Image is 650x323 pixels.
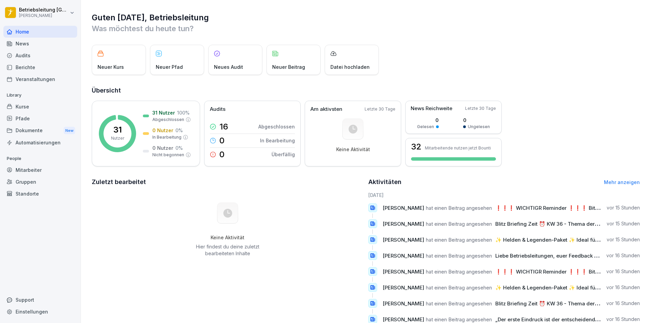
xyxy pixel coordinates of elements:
[426,268,492,275] span: hat einen Beitrag angesehen
[152,134,181,140] p: In Bearbeitung
[383,316,424,323] span: [PERSON_NAME]
[426,284,492,291] span: hat einen Beitrag angesehen
[152,127,173,134] p: 0 Nutzer
[210,105,225,113] p: Audits
[417,124,434,130] p: Gelesen
[383,205,424,211] span: [PERSON_NAME]
[468,124,490,130] p: Ungelesen
[3,113,77,124] a: Pfade
[411,143,421,151] h3: 32
[3,153,77,164] p: People
[336,146,370,153] p: Keine Aktivität
[152,152,184,158] p: Nicht begonnen
[383,268,424,275] span: [PERSON_NAME]
[607,220,640,227] p: vor 15 Stunden
[3,124,77,137] div: Dokumente
[97,63,124,70] p: Neuer Kurs
[3,188,77,200] a: Standorte
[310,105,342,113] p: Am aktivsten
[606,300,640,307] p: vor 16 Stunden
[383,300,424,307] span: [PERSON_NAME]
[383,253,424,259] span: [PERSON_NAME]
[463,117,490,124] p: 0
[465,105,496,112] p: Letzte 30 Tage
[3,101,77,113] a: Kurse
[92,86,640,95] h2: Übersicht
[272,63,305,70] p: Neuer Beitrag
[3,49,77,61] a: Audits
[606,284,640,291] p: vor 16 Stunden
[19,7,68,13] p: Betriebsleitung [GEOGRAPHIC_DATA]
[330,63,370,70] p: Datei hochladen
[3,61,77,73] a: Berichte
[411,105,452,113] p: News Reichweite
[425,145,491,150] p: Mitarbeitende nutzen jetzt Bounti
[152,109,175,116] p: 31 Nutzer
[426,237,492,243] span: hat einen Beitrag angesehen
[272,151,295,158] p: Überfällig
[260,137,295,144] p: In Bearbeitung
[3,137,77,148] a: Automatisierungen
[152,144,173,152] p: 0 Nutzer
[383,237,424,243] span: [PERSON_NAME]
[219,150,224,159] p: 0
[604,179,640,185] a: Mehr anzeigen
[368,177,402,187] h2: Aktivitäten
[219,123,228,131] p: 16
[3,124,77,137] a: DokumenteNew
[368,191,640,199] h6: [DATE]
[214,63,243,70] p: Neues Audit
[219,137,224,145] p: 0
[606,268,640,275] p: vor 16 Stunden
[193,243,262,257] p: Hier findest du deine zuletzt bearbeiteten Inhalte
[426,300,492,307] span: hat einen Beitrag angesehen
[3,38,77,49] a: News
[156,63,183,70] p: Neuer Pfad
[383,221,424,227] span: [PERSON_NAME]
[3,306,77,318] a: Einstellungen
[426,221,492,227] span: hat einen Beitrag angesehen
[383,284,424,291] span: [PERSON_NAME]
[3,26,77,38] a: Home
[606,252,640,259] p: vor 16 Stunden
[426,316,492,323] span: hat einen Beitrag angesehen
[92,177,364,187] h2: Zuletzt bearbeitet
[3,176,77,188] a: Gruppen
[111,135,124,141] p: Nutzer
[152,117,184,123] p: Abgeschlossen
[175,127,183,134] p: 0 %
[3,294,77,306] div: Support
[3,90,77,101] p: Library
[92,12,640,23] h1: Guten [DATE], Betriebsleitung
[92,23,640,34] p: Was möchtest du heute tun?
[64,127,75,135] div: New
[175,144,183,152] p: 0 %
[365,106,395,112] p: Letzte 30 Tage
[258,123,295,130] p: Abgeschlossen
[113,126,122,134] p: 31
[607,204,640,211] p: vor 15 Stunden
[3,164,77,176] a: Mitarbeiter
[19,13,68,18] p: [PERSON_NAME]
[177,109,190,116] p: 100 %
[426,253,492,259] span: hat einen Beitrag angesehen
[193,235,262,241] h5: Keine Aktivität
[606,316,640,323] p: vor 16 Stunden
[417,117,439,124] p: 0
[607,236,640,243] p: vor 15 Stunden
[3,73,77,85] a: Veranstaltungen
[426,205,492,211] span: hat einen Beitrag angesehen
